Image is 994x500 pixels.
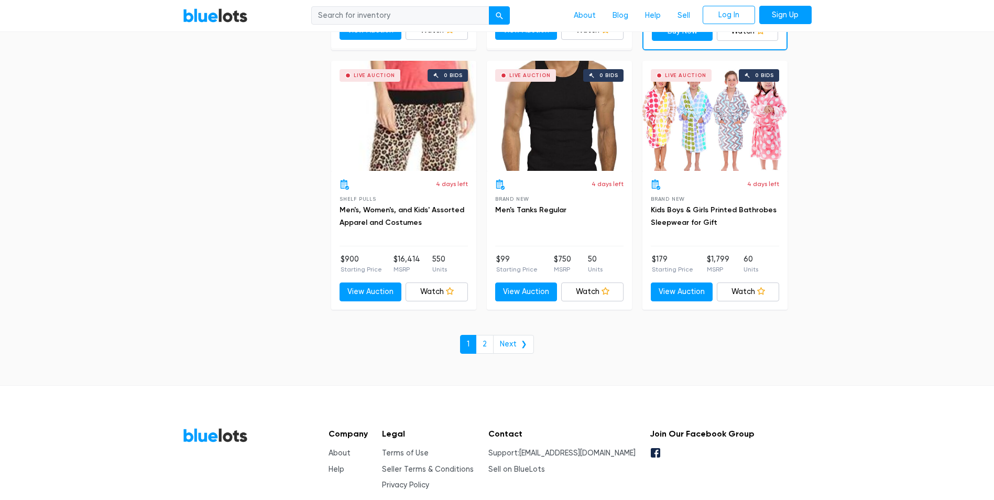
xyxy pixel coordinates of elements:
[717,282,779,301] a: Watch
[650,429,755,439] h5: Join Our Facebook Group
[665,73,706,78] div: Live Auction
[354,73,395,78] div: Live Auction
[588,265,603,274] p: Units
[637,6,669,26] a: Help
[651,282,713,301] a: View Auction
[592,179,624,189] p: 4 days left
[565,6,604,26] a: About
[331,61,476,171] a: Live Auction 0 bids
[509,73,551,78] div: Live Auction
[759,6,812,25] a: Sign Up
[669,6,698,26] a: Sell
[588,254,603,275] li: 50
[183,428,248,443] a: BlueLots
[651,196,685,202] span: Brand New
[703,6,755,25] a: Log In
[382,465,474,474] a: Seller Terms & Conditions
[755,73,774,78] div: 0 bids
[493,335,534,354] a: Next ❯
[652,254,693,275] li: $179
[311,6,489,25] input: Search for inventory
[561,282,624,301] a: Watch
[747,179,779,189] p: 4 days left
[382,449,429,458] a: Terms of Use
[707,254,729,275] li: $1,799
[488,465,545,474] a: Sell on BlueLots
[329,429,368,439] h5: Company
[519,449,636,458] a: [EMAIL_ADDRESS][DOMAIN_NAME]
[604,6,637,26] a: Blog
[394,254,420,275] li: $16,414
[476,335,494,354] a: 2
[432,265,447,274] p: Units
[183,8,248,23] a: BlueLots
[488,448,636,459] li: Support:
[496,265,538,274] p: Starting Price
[382,429,474,439] h5: Legal
[341,265,382,274] p: Starting Price
[495,196,529,202] span: Brand New
[436,179,468,189] p: 4 days left
[495,282,558,301] a: View Auction
[554,254,571,275] li: $750
[406,282,468,301] a: Watch
[642,61,788,171] a: Live Auction 0 bids
[488,429,636,439] h5: Contact
[599,73,618,78] div: 0 bids
[382,481,429,490] a: Privacy Policy
[340,282,402,301] a: View Auction
[329,449,351,458] a: About
[744,254,758,275] li: 60
[652,265,693,274] p: Starting Price
[495,205,566,214] a: Men's Tanks Regular
[340,205,464,227] a: Men's, Women's, and Kids' Assorted Apparel and Costumes
[444,73,463,78] div: 0 bids
[340,196,376,202] span: Shelf Pulls
[496,254,538,275] li: $99
[651,205,777,227] a: Kids Boys & Girls Printed Bathrobes Sleepwear for Gift
[341,254,382,275] li: $900
[394,265,420,274] p: MSRP
[744,265,758,274] p: Units
[554,265,571,274] p: MSRP
[432,254,447,275] li: 550
[707,265,729,274] p: MSRP
[329,465,344,474] a: Help
[487,61,632,171] a: Live Auction 0 bids
[460,335,476,354] a: 1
